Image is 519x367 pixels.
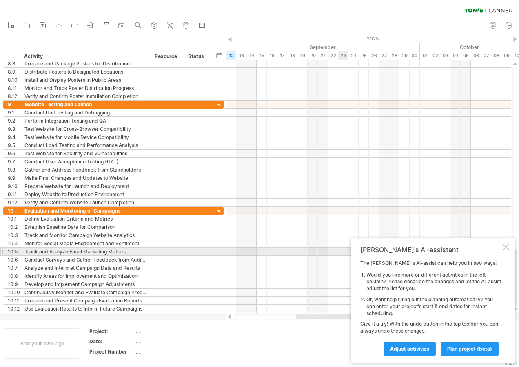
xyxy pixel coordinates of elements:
div: Tuesday, 30 September 2025 [410,51,420,60]
div: Saturday, 27 September 2025 [379,51,389,60]
div: Prepare and Package Posters for Distribution [24,60,146,67]
div: Add your own logo [4,328,80,359]
div: Project: [89,328,134,335]
div: v 422 [505,360,518,367]
div: Gather and Address Feedback from Stakeholders [24,166,146,174]
div: Saturday, 4 October 2025 [450,51,461,60]
div: Verify and Confirm Website Launch Completion [24,199,146,206]
div: Distribute Posters to Designated Locations [24,68,146,76]
div: Sunday, 28 September 2025 [389,51,399,60]
div: The [PERSON_NAME]'s AI-assist can help you in two ways: Give it a try! With the undo button in th... [360,260,501,356]
div: September 2025 [114,43,420,51]
div: Identify Areas for Improvement and Optimization [24,272,146,280]
div: 10.8 [8,272,20,280]
div: 9.5 [8,141,20,149]
div: Sunday, 21 September 2025 [318,51,328,60]
div: Wednesday, 1 October 2025 [420,51,430,60]
div: 10.10 [8,289,20,296]
div: Conduct User Acceptance Testing (UAT) [24,158,146,166]
div: Friday, 26 September 2025 [369,51,379,60]
div: Monitor Social Media Engagement and Sentiment [24,239,146,247]
div: .... [136,328,204,335]
div: [PERSON_NAME]'s AI-assistant [360,246,501,254]
div: Monitor and Track Poster Distribution Progress [24,84,146,92]
div: Wednesday, 24 September 2025 [348,51,359,60]
div: Evaluation and Monitoring of Campaigns [24,207,146,215]
div: .... [136,348,204,355]
div: Verify and Confirm Poster Installation Completion [24,92,146,100]
span: plan project (beta) [447,346,492,352]
div: 10.1 [8,215,20,223]
div: Prepare and Present Campaign Evaluation Reports [24,297,146,304]
div: Date: [89,338,134,345]
div: 10.9 [8,280,20,288]
div: Establish Baseline Data for Comparison [24,223,146,231]
div: Monday, 15 September 2025 [257,51,267,60]
div: Make Final Changes and Updates to Website [24,174,146,182]
div: Project Number [89,348,134,355]
div: 9 [8,101,20,108]
div: Perform Integration Testing and QA [24,117,146,125]
div: 9.10 [8,182,20,190]
div: Track and Analyze Email Marketing Metrics [24,248,146,255]
div: Conduct Unit Testing and Debugging [24,109,146,116]
div: 9.4 [8,133,20,141]
div: .... [136,338,204,345]
div: Deploy Website to Production Environment [24,190,146,198]
div: Monday, 6 October 2025 [471,51,481,60]
div: Prepare Website for Launch and Deployment [24,182,146,190]
div: Continuously Monitor and Evaluate Campaign Progress [24,289,146,296]
div: Activity [24,52,146,60]
div: Wednesday, 17 September 2025 [277,51,287,60]
div: Install and Display Posters in Public Areas [24,76,146,84]
div: Status [188,52,206,60]
div: 10 [8,207,20,215]
div: 8.11 [8,84,20,92]
div: 9.7 [8,158,20,166]
div: Thursday, 9 October 2025 [501,51,512,60]
span: Adjust activities [390,346,429,352]
div: Friday, 19 September 2025 [297,51,308,60]
div: Sunday, 5 October 2025 [461,51,471,60]
div: Resource [155,52,180,60]
div: 9.2 [8,117,20,125]
div: Tuesday, 16 September 2025 [267,51,277,60]
div: 9.9 [8,174,20,182]
div: Website Testing and Launch [24,101,146,108]
div: Wednesday, 8 October 2025 [491,51,501,60]
div: Define Evaluation Criteria and Metrics [24,215,146,223]
div: Tuesday, 23 September 2025 [338,51,348,60]
div: Thursday, 25 September 2025 [359,51,369,60]
div: Test Website for Mobile Device Compatibility [24,133,146,141]
div: 8.12 [8,92,20,100]
li: Or, want help filling out the planning automatically? You can enter your project's start & end da... [366,296,501,317]
div: Saturday, 20 September 2025 [308,51,318,60]
li: Would you like more or different activities in the left column? Please describe the changes and l... [366,272,501,292]
div: 10.7 [8,264,20,272]
a: Adjust activities [384,342,436,356]
div: Conduct Surveys and Gather Feedback from Audience [24,256,146,264]
div: 9.6 [8,150,20,157]
div: Tuesday, 7 October 2025 [481,51,491,60]
div: 10.11 [8,297,20,304]
div: 10.12 [8,305,20,313]
div: 9.12 [8,199,20,206]
div: Develop and Implement Campaign Adjustments [24,280,146,288]
div: Thursday, 18 September 2025 [287,51,297,60]
div: Test Website for Cross-Browser Compatibility [24,125,146,133]
a: plan project (beta) [441,342,499,356]
div: Thursday, 2 October 2025 [430,51,440,60]
div: Friday, 12 September 2025 [226,51,236,60]
div: 10.5 [8,248,20,255]
div: Monday, 22 September 2025 [328,51,338,60]
div: Analyze and Interpret Campaign Data and Results [24,264,146,272]
div: Track and Monitor Campaign Website Analytics [24,231,146,239]
div: 9.1 [8,109,20,116]
div: 8.10 [8,76,20,84]
div: Test Website for Security and Vulnerabilities [24,150,146,157]
div: 10.2 [8,223,20,231]
div: 10.3 [8,231,20,239]
div: Use Evaluation Results to Inform Future Campaigns [24,305,146,313]
div: Saturday, 13 September 2025 [236,51,246,60]
div: Conduct Load Testing and Performance Analysis [24,141,146,149]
